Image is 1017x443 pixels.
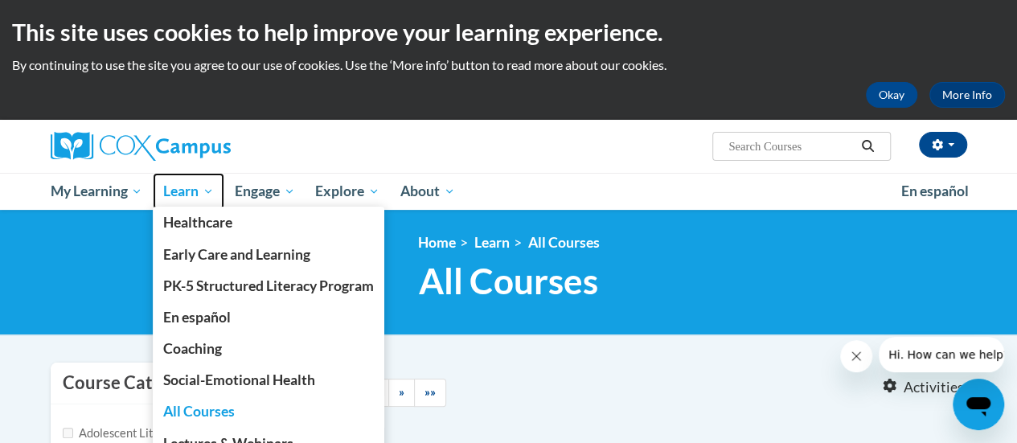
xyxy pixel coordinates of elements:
span: About [400,182,455,201]
span: » [399,385,404,399]
a: Explore [305,173,390,210]
span: All Courses [163,403,235,420]
a: End [414,379,446,407]
input: Search Courses [727,137,855,156]
span: All Courses [419,260,598,302]
a: Engage [224,173,306,210]
span: En español [901,183,969,199]
p: By continuing to use the site you agree to our use of cookies. Use the ‘More info’ button to read... [12,56,1005,74]
a: En español [891,174,979,208]
span: Social-Emotional Health [163,371,315,388]
label: Adolescent Literacy [63,425,182,442]
span: »» [424,385,436,399]
span: En español [163,309,231,326]
h2: This site uses cookies to help improve your learning experience. [12,16,1005,48]
input: Checkbox for Options [63,428,73,438]
span: Hi. How can we help? [10,11,130,24]
a: All Courses [153,396,384,427]
span: Engage [235,182,295,201]
span: PK-5 Structured Literacy Program [163,277,374,294]
button: Account Settings [919,132,967,158]
a: All Courses [528,234,600,251]
a: About [390,173,465,210]
a: Coaching [153,333,384,364]
span: Early Care and Learning [163,246,310,263]
a: Learn [474,234,510,251]
a: PK-5 Structured Literacy Program [153,270,384,301]
a: Next [388,379,415,407]
iframe: Close message [840,340,872,372]
span: Explore [315,182,379,201]
a: En español [153,301,384,333]
a: Early Care and Learning [153,239,384,270]
a: Cox Campus [51,132,340,161]
h3: Course Category [63,371,199,396]
span: Healthcare [163,214,232,231]
iframe: Button to launch messaging window [953,379,1004,430]
a: Learn [153,173,224,210]
div: Main menu [39,173,979,210]
a: My Learning [40,173,154,210]
a: Home [418,234,456,251]
a: Healthcare [153,207,384,238]
img: Cox Campus [51,132,231,161]
span: Learn [163,182,214,201]
button: Search [855,137,880,156]
span: Coaching [163,340,222,357]
a: Social-Emotional Health [153,364,384,396]
a: More Info [929,82,1005,108]
button: Okay [866,82,917,108]
iframe: Message from company [879,337,1004,372]
span: My Learning [50,182,142,201]
span: Activities [904,379,964,396]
